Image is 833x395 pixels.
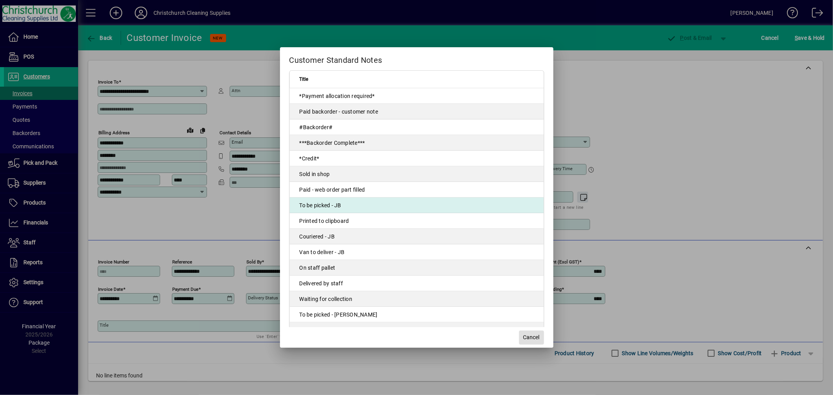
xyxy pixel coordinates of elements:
span: Title [300,75,309,84]
td: To be picked - [PERSON_NAME] [290,307,544,322]
td: Paid - web order part filled [290,182,544,197]
td: To be picked - JB [290,197,544,213]
td: Couriered - JB [290,229,544,244]
td: Delete packing slip [290,322,544,338]
td: Paid backorder - customer note [290,104,544,119]
td: *Payment allocation required* [290,88,544,104]
td: Printed to clipboard [290,213,544,229]
td: Van to deliver - JB [290,244,544,260]
td: Delivered by staff [290,276,544,291]
td: #Backorder# [290,119,544,135]
td: Waiting for collection [290,291,544,307]
button: Cancel [519,331,544,345]
h2: Customer Standard Notes [280,47,553,70]
td: On staff pallet [290,260,544,276]
span: Cancel [523,333,540,342]
td: Sold in shop [290,166,544,182]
